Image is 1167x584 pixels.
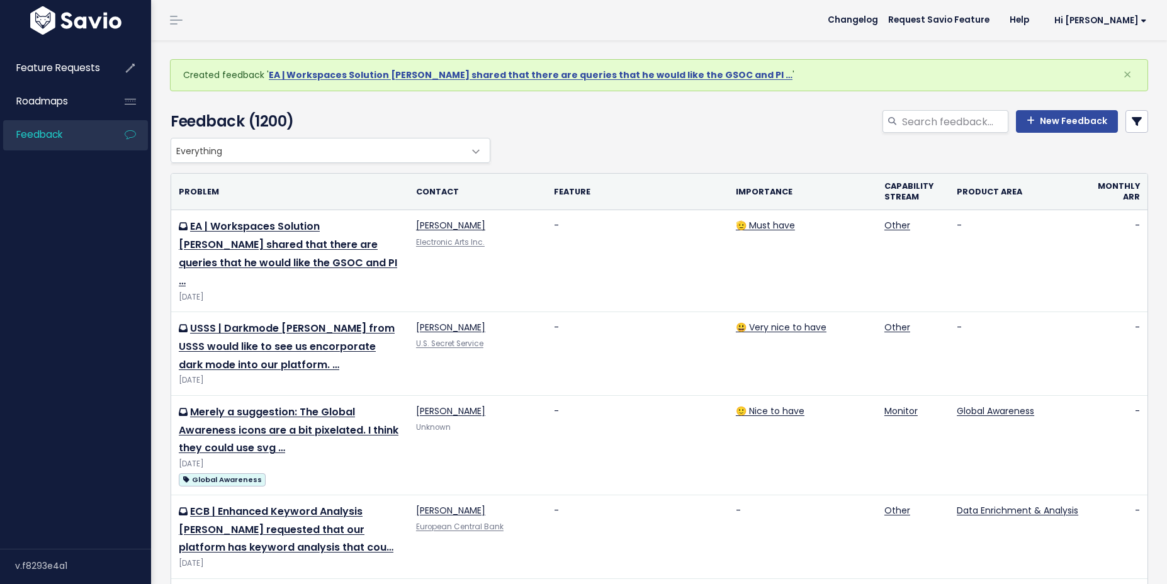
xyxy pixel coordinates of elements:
[179,557,401,570] div: [DATE]
[416,422,451,432] span: Unknown
[884,219,910,232] a: Other
[416,339,483,349] a: U.S. Secret Service
[416,321,485,334] a: [PERSON_NAME]
[957,504,1078,517] a: Data Enrichment & Analysis
[878,11,1000,30] a: Request Savio Feature
[171,138,490,163] span: Everything
[828,16,878,25] span: Changelog
[1054,16,1147,25] span: Hi [PERSON_NAME]
[416,522,504,532] a: European Central Bank
[1086,312,1147,396] td: -
[16,128,62,141] span: Feedback
[1086,174,1147,210] th: Monthly ARR
[546,174,728,210] th: Feature
[1000,11,1039,30] a: Help
[179,473,266,486] span: Global Awareness
[736,219,795,232] a: 🫡 Must have
[728,174,877,210] th: Importance
[1086,210,1147,312] td: -
[1016,110,1118,133] a: New Feedback
[16,94,68,108] span: Roadmaps
[416,237,485,247] a: Electronic Arts Inc.
[416,504,485,517] a: [PERSON_NAME]
[179,374,401,387] div: [DATE]
[728,495,877,578] td: -
[884,504,910,517] a: Other
[884,321,910,334] a: Other
[901,110,1008,133] input: Search feedback...
[884,405,918,417] a: Monitor
[736,321,826,334] a: 😃 Very nice to have
[1086,395,1147,495] td: -
[15,549,151,582] div: v.f8293e4a1
[171,138,465,162] span: Everything
[1110,60,1144,90] button: Close
[179,405,398,456] a: Merely a suggestion: The Global Awareness icons are a bit pixelated. I think they could use svg …
[949,312,1086,396] td: -
[957,405,1034,417] a: Global Awareness
[16,61,100,74] span: Feature Requests
[1086,495,1147,578] td: -
[877,174,949,210] th: Capability stream
[171,174,409,210] th: Problem
[546,210,728,312] td: -
[3,120,104,149] a: Feedback
[269,69,792,81] a: EA | Workspaces Solution [PERSON_NAME] shared that there are queries that he would like the GSOC ...
[3,53,104,82] a: Feature Requests
[949,210,1086,312] td: -
[1039,11,1157,30] a: Hi [PERSON_NAME]
[736,405,804,417] a: 🙂 Nice to have
[3,87,104,116] a: Roadmaps
[546,312,728,396] td: -
[1123,64,1132,85] span: ×
[27,6,125,35] img: logo-white.9d6f32f41409.svg
[179,321,395,372] a: USSS | Darkmode [PERSON_NAME] from USSS would like to see us encorporate dark mode into our platf...
[416,219,485,232] a: [PERSON_NAME]
[179,219,397,288] a: EA | Workspaces Solution [PERSON_NAME] shared that there are queries that he would like the GSOC ...
[179,504,393,555] a: ECB | Enhanced Keyword Analysis [PERSON_NAME] requested that our platform has keyword analysis th...
[170,59,1148,91] div: Created feedback ' '
[546,495,728,578] td: -
[171,110,484,133] h4: Feedback (1200)
[546,395,728,495] td: -
[409,174,546,210] th: Contact
[179,471,266,487] a: Global Awareness
[179,458,401,471] div: [DATE]
[949,174,1086,210] th: Product Area
[179,291,401,304] div: [DATE]
[416,405,485,417] a: [PERSON_NAME]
